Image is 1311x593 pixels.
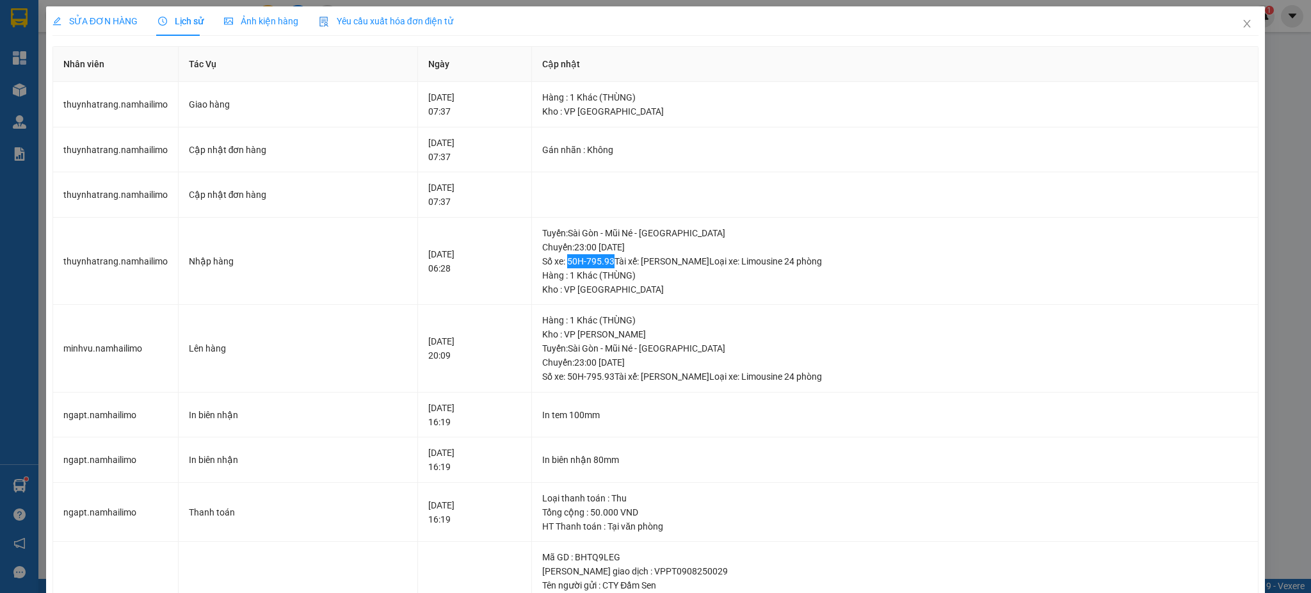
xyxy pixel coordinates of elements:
div: Tuyến : Sài Gòn - Mũi Né - [GEOGRAPHIC_DATA] Chuyến: 23:00 [DATE] Số xe: 50H-795.93 Tài xế: [PERS... [542,341,1248,384]
td: thuynhatrang.namhailimo [53,82,179,127]
span: Ảnh kiện hàng [224,16,298,26]
div: In tem 100mm [542,408,1248,422]
td: ngapt.namhailimo [53,483,179,542]
th: Ngày [418,47,533,82]
span: picture [224,17,233,26]
span: Yêu cầu xuất hóa đơn điện tử [319,16,454,26]
div: [DATE] 16:19 [428,401,522,429]
th: Tác Vụ [179,47,418,82]
td: ngapt.namhailimo [53,437,179,483]
div: Lên hàng [189,341,407,355]
div: [DATE] 07:37 [428,90,522,118]
div: [DATE] 06:28 [428,247,522,275]
div: Mã GD : BHTQ9LEG [542,550,1248,564]
td: minhvu.namhailimo [53,305,179,393]
div: Cập nhật đơn hàng [189,188,407,202]
div: Kho : VP [GEOGRAPHIC_DATA] [542,104,1248,118]
span: edit [52,17,61,26]
div: Nhập hàng [189,254,407,268]
div: Thanh toán [189,505,407,519]
td: ngapt.namhailimo [53,393,179,438]
th: Nhân viên [53,47,179,82]
th: Cập nhật [532,47,1259,82]
div: Tên người gửi : CTY Đầm Sen [542,578,1248,592]
div: Tổng cộng : 50.000 VND [542,505,1248,519]
div: In biên nhận [189,408,407,422]
td: thuynhatrang.namhailimo [53,218,179,305]
span: clock-circle [158,17,167,26]
div: Hàng : 1 Khác (THÙNG) [542,90,1248,104]
div: [DATE] 16:19 [428,498,522,526]
span: Lịch sử [158,16,204,26]
div: Cập nhật đơn hàng [189,143,407,157]
img: icon [319,17,329,27]
div: In biên nhận 80mm [542,453,1248,467]
div: Hàng : 1 Khác (THÙNG) [542,313,1248,327]
div: [DATE] 16:19 [428,446,522,474]
div: [DATE] 07:37 [428,181,522,209]
div: Loại thanh toán : Thu [542,491,1248,505]
div: [DATE] 07:37 [428,136,522,164]
div: [PERSON_NAME] giao dịch : VPPT0908250029 [542,564,1248,578]
div: HT Thanh toán : Tại văn phòng [542,519,1248,533]
span: SỬA ĐƠN HÀNG [52,16,138,26]
td: thuynhatrang.namhailimo [53,172,179,218]
td: thuynhatrang.namhailimo [53,127,179,173]
span: close [1242,19,1252,29]
div: Kho : VP [PERSON_NAME] [542,327,1248,341]
div: Hàng : 1 Khác (THÙNG) [542,268,1248,282]
div: Giao hàng [189,97,407,111]
div: In biên nhận [189,453,407,467]
div: [DATE] 20:09 [428,334,522,362]
div: Gán nhãn : Không [542,143,1248,157]
button: Close [1229,6,1265,42]
div: Kho : VP [GEOGRAPHIC_DATA] [542,282,1248,296]
div: Tuyến : Sài Gòn - Mũi Né - [GEOGRAPHIC_DATA] Chuyến: 23:00 [DATE] Số xe: 50H-795.93 Tài xế: [PERS... [542,226,1248,268]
